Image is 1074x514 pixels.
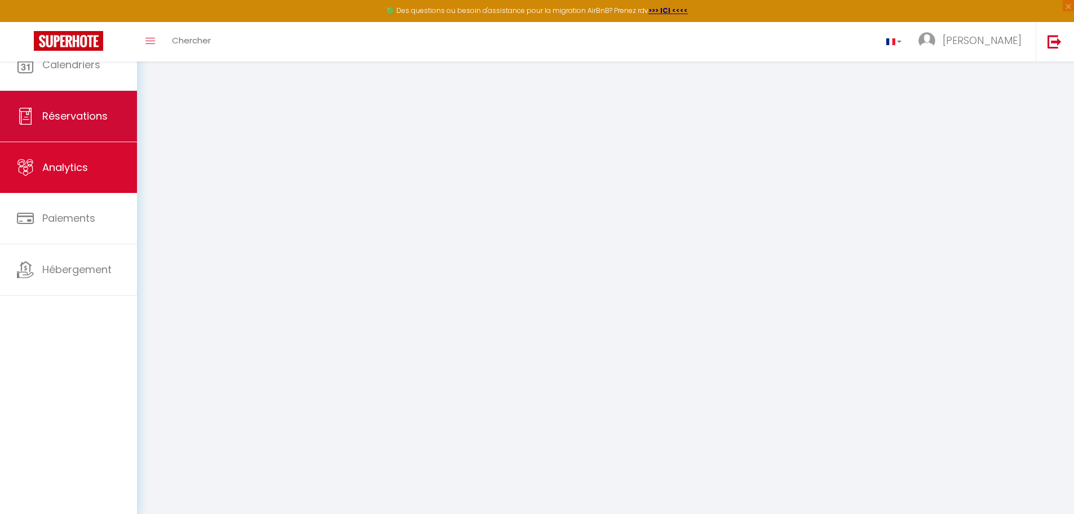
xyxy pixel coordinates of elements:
[42,262,112,276] span: Hébergement
[910,22,1036,61] a: ... [PERSON_NAME]
[648,6,688,15] a: >>> ICI <<<<
[42,58,100,72] span: Calendriers
[172,34,211,46] span: Chercher
[42,160,88,174] span: Analytics
[34,31,103,51] img: Super Booking
[42,211,95,225] span: Paiements
[918,32,935,49] img: ...
[163,22,219,61] a: Chercher
[1048,34,1062,49] img: logout
[42,109,108,123] span: Réservations
[943,33,1022,47] span: [PERSON_NAME]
